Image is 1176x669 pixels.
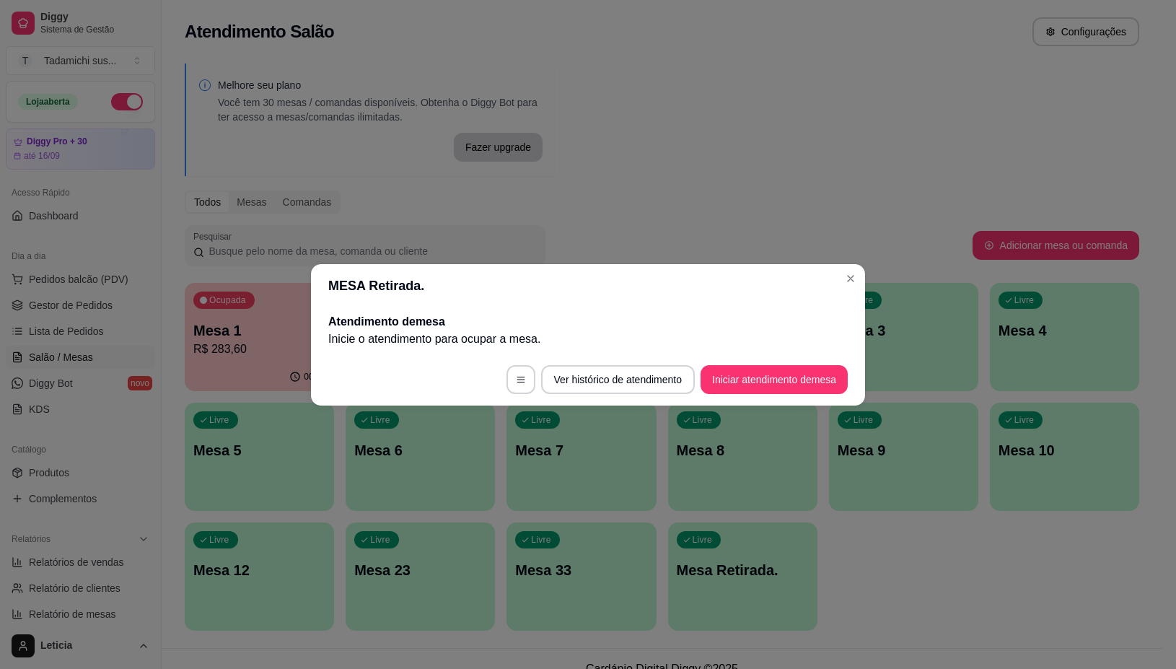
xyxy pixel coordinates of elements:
header: MESA Retirada. [311,264,865,307]
h2: Atendimento de mesa [328,313,848,331]
button: Ver histórico de atendimento [541,365,695,394]
button: Close [839,267,862,290]
button: Iniciar atendimento demesa [701,365,848,394]
p: Inicie o atendimento para ocupar a mesa . [328,331,848,348]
